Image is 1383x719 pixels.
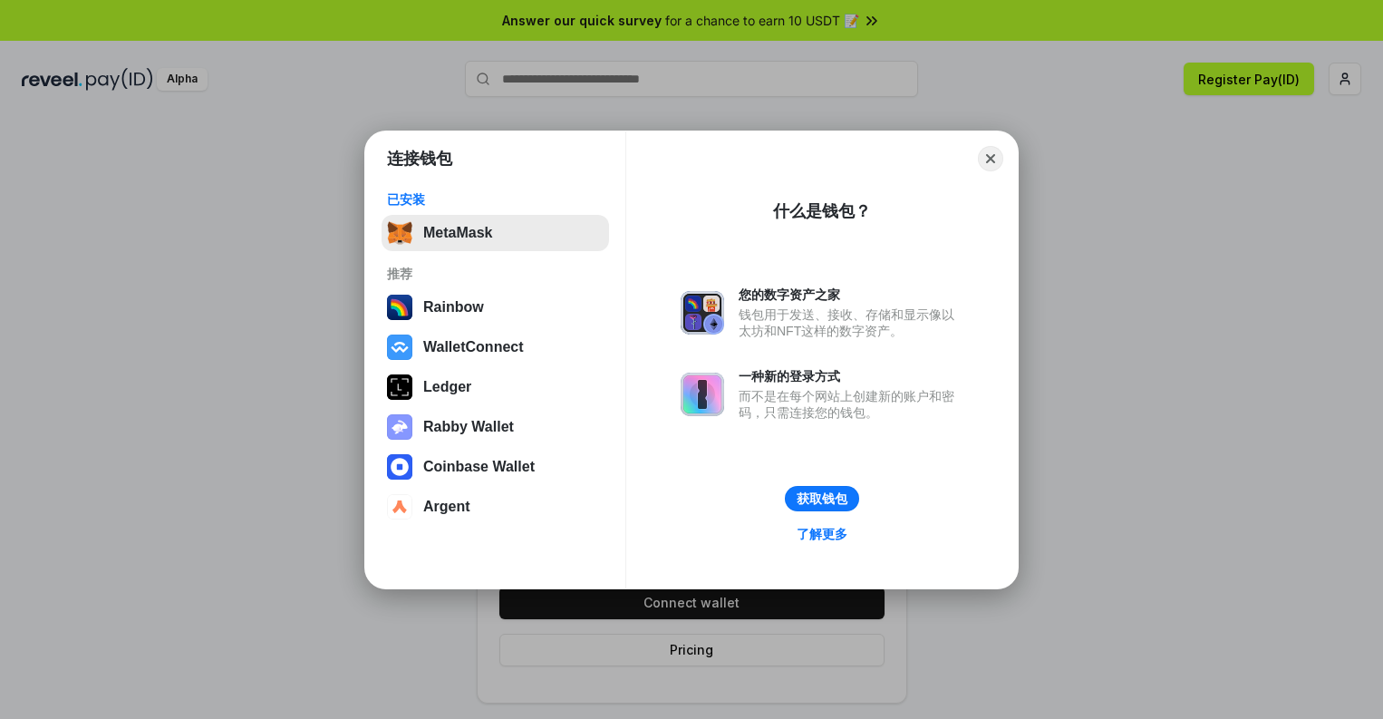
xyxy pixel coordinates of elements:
button: Ledger [382,369,609,405]
img: svg+xml,%3Csvg%20fill%3D%22none%22%20height%3D%2233%22%20viewBox%3D%220%200%2035%2033%22%20width%... [387,220,412,246]
div: Rainbow [423,299,484,316]
img: svg+xml,%3Csvg%20width%3D%2228%22%20height%3D%2228%22%20viewBox%3D%220%200%2028%2028%22%20fill%3D... [387,454,412,480]
div: 一种新的登录方式 [739,368,963,384]
img: svg+xml,%3Csvg%20xmlns%3D%22http%3A%2F%2Fwww.w3.org%2F2000%2Fsvg%22%20fill%3D%22none%22%20viewBox... [681,291,724,335]
div: 推荐 [387,266,604,282]
div: 什么是钱包？ [773,200,871,222]
div: Rabby Wallet [423,419,514,435]
button: Coinbase Wallet [382,449,609,485]
a: 了解更多 [786,522,858,546]
h1: 连接钱包 [387,148,452,170]
button: Argent [382,489,609,525]
button: Rabby Wallet [382,409,609,445]
div: Coinbase Wallet [423,459,535,475]
button: Close [978,146,1003,171]
div: 钱包用于发送、接收、存储和显示像以太坊和NFT这样的数字资产。 [739,306,963,339]
div: 您的数字资产之家 [739,287,963,303]
div: 已安装 [387,191,604,208]
button: MetaMask [382,215,609,251]
button: Rainbow [382,289,609,325]
button: 获取钱包 [785,486,859,511]
div: 而不是在每个网站上创建新的账户和密码，只需连接您的钱包。 [739,388,963,421]
div: Argent [423,499,470,515]
div: MetaMask [423,225,492,241]
button: WalletConnect [382,329,609,365]
div: 获取钱包 [797,491,847,507]
img: svg+xml,%3Csvg%20width%3D%2228%22%20height%3D%2228%22%20viewBox%3D%220%200%2028%2028%22%20fill%3D... [387,494,412,520]
div: WalletConnect [423,339,524,355]
img: svg+xml,%3Csvg%20width%3D%22120%22%20height%3D%22120%22%20viewBox%3D%220%200%20120%20120%22%20fil... [387,295,412,320]
img: svg+xml,%3Csvg%20xmlns%3D%22http%3A%2F%2Fwww.w3.org%2F2000%2Fsvg%22%20width%3D%2228%22%20height%3... [387,374,412,400]
img: svg+xml,%3Csvg%20xmlns%3D%22http%3A%2F%2Fwww.w3.org%2F2000%2Fsvg%22%20fill%3D%22none%22%20viewBox... [681,373,724,416]
img: svg+xml,%3Csvg%20xmlns%3D%22http%3A%2F%2Fwww.w3.org%2F2000%2Fsvg%22%20fill%3D%22none%22%20viewBox... [387,414,412,440]
div: 了解更多 [797,526,847,542]
img: svg+xml,%3Csvg%20width%3D%2228%22%20height%3D%2228%22%20viewBox%3D%220%200%2028%2028%22%20fill%3D... [387,335,412,360]
div: Ledger [423,379,471,395]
